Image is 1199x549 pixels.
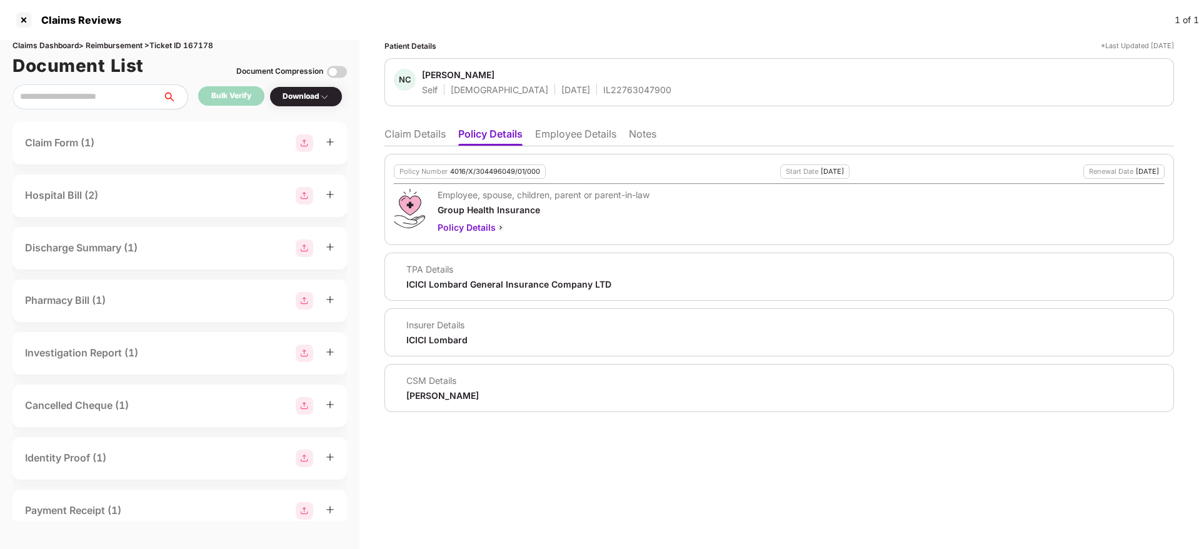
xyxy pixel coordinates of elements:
img: svg+xml;base64,PHN2ZyBpZD0iR3JvdXBfMjg4MTMiIGRhdGEtbmFtZT0iR3JvdXAgMjg4MTMiIHhtbG5zPSJodHRwOi8vd3... [296,450,313,467]
img: svg+xml;base64,PHN2ZyBpZD0iRHJvcGRvd24tMzJ4MzIiIHhtbG5zPSJodHRwOi8vd3d3LnczLm9yZy8yMDAwL3N2ZyIgd2... [319,92,329,102]
li: Notes [629,128,656,146]
img: svg+xml;base64,PHN2ZyBpZD0iR3JvdXBfMjg4MTMiIGRhdGEtbmFtZT0iR3JvdXAgMjg4MTMiIHhtbG5zPSJodHRwOi8vd3... [296,187,313,204]
div: TPA Details [406,263,611,275]
div: [DATE] [1136,168,1159,176]
span: search [162,92,188,102]
div: [DEMOGRAPHIC_DATA] [451,84,548,96]
div: Pharmacy Bill (1) [25,293,106,308]
div: 1 of 1 [1175,13,1199,27]
div: [PERSON_NAME] [406,390,479,401]
div: ICICI Lombard [406,334,468,346]
img: svg+xml;base64,PHN2ZyBpZD0iR3JvdXBfMjg4MTMiIGRhdGEtbmFtZT0iR3JvdXAgMjg4MTMiIHhtbG5zPSJodHRwOi8vd3... [296,345,313,362]
img: svg+xml;base64,PHN2ZyBpZD0iR3JvdXBfMjg4MTMiIGRhdGEtbmFtZT0iR3JvdXAgMjg4MTMiIHhtbG5zPSJodHRwOi8vd3... [296,397,313,415]
div: Patient Details [384,40,436,52]
li: Policy Details [458,128,523,146]
img: svg+xml;base64,PHN2ZyBpZD0iVG9nZ2xlLTMyeDMyIiB4bWxucz0iaHR0cDovL3d3dy53My5vcmcvMjAwMC9zdmciIHdpZH... [327,62,347,82]
li: Employee Details [535,128,616,146]
div: [PERSON_NAME] [422,69,494,81]
span: plus [326,295,334,304]
div: Policy Details [438,221,650,234]
div: Claim Form (1) [25,135,94,151]
div: Discharge Summary (1) [25,240,138,256]
div: Group Health Insurance [438,204,650,216]
div: Insurer Details [406,319,468,331]
div: Investigation Report (1) [25,345,138,361]
div: NC [394,69,416,91]
span: plus [326,453,334,461]
h1: Document List [13,52,144,79]
div: Employee, spouse, children, parent or parent-in-law [438,189,650,201]
div: Renewal Date [1089,168,1133,176]
div: *Last Updated [DATE] [1101,40,1174,52]
span: plus [326,400,334,409]
div: Payment Receipt (1) [25,503,121,518]
span: plus [326,138,334,146]
div: Hospital Bill (2) [25,188,98,203]
div: Download [283,91,329,103]
img: svg+xml;base64,PHN2ZyBpZD0iR3JvdXBfMjg4MTMiIGRhdGEtbmFtZT0iR3JvdXAgMjg4MTMiIHhtbG5zPSJodHRwOi8vd3... [296,239,313,257]
span: plus [326,505,334,514]
button: search [162,84,188,109]
span: plus [326,190,334,199]
div: IL22763047900 [603,84,671,96]
li: Claim Details [384,128,446,146]
div: CSM Details [406,375,479,386]
div: Bulk Verify [211,90,251,102]
div: ICICI Lombard General Insurance Company LTD [406,278,611,290]
span: plus [326,348,334,356]
img: svg+xml;base64,PHN2ZyBpZD0iQmFjay0yMHgyMCIgeG1sbnM9Imh0dHA6Ly93d3cudzMub3JnLzIwMDAvc3ZnIiB3aWR0aD... [496,223,506,233]
img: svg+xml;base64,PHN2ZyBpZD0iR3JvdXBfMjg4MTMiIGRhdGEtbmFtZT0iR3JvdXAgMjg4MTMiIHhtbG5zPSJodHRwOi8vd3... [296,134,313,152]
div: Identity Proof (1) [25,450,106,466]
img: svg+xml;base64,PHN2ZyBpZD0iR3JvdXBfMjg4MTMiIGRhdGEtbmFtZT0iR3JvdXAgMjg4MTMiIHhtbG5zPSJodHRwOi8vd3... [296,292,313,310]
div: Start Date [786,168,818,176]
div: Cancelled Cheque (1) [25,398,129,413]
span: plus [326,243,334,251]
div: Policy Number [399,168,448,176]
div: [DATE] [821,168,844,176]
div: 4016/X/304496049/01/000 [450,168,540,176]
img: svg+xml;base64,PHN2ZyB4bWxucz0iaHR0cDovL3d3dy53My5vcmcvMjAwMC9zdmciIHdpZHRoPSI0OS4zMiIgaGVpZ2h0PS... [394,189,424,228]
div: [DATE] [561,84,590,96]
img: svg+xml;base64,PHN2ZyBpZD0iR3JvdXBfMjg4MTMiIGRhdGEtbmFtZT0iR3JvdXAgMjg4MTMiIHhtbG5zPSJodHRwOi8vd3... [296,502,313,520]
div: Claims Reviews [34,14,121,26]
div: Self [422,84,438,96]
div: Document Compression [236,66,323,78]
div: Claims Dashboard > Reimbursement > Ticket ID 167178 [13,40,347,52]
